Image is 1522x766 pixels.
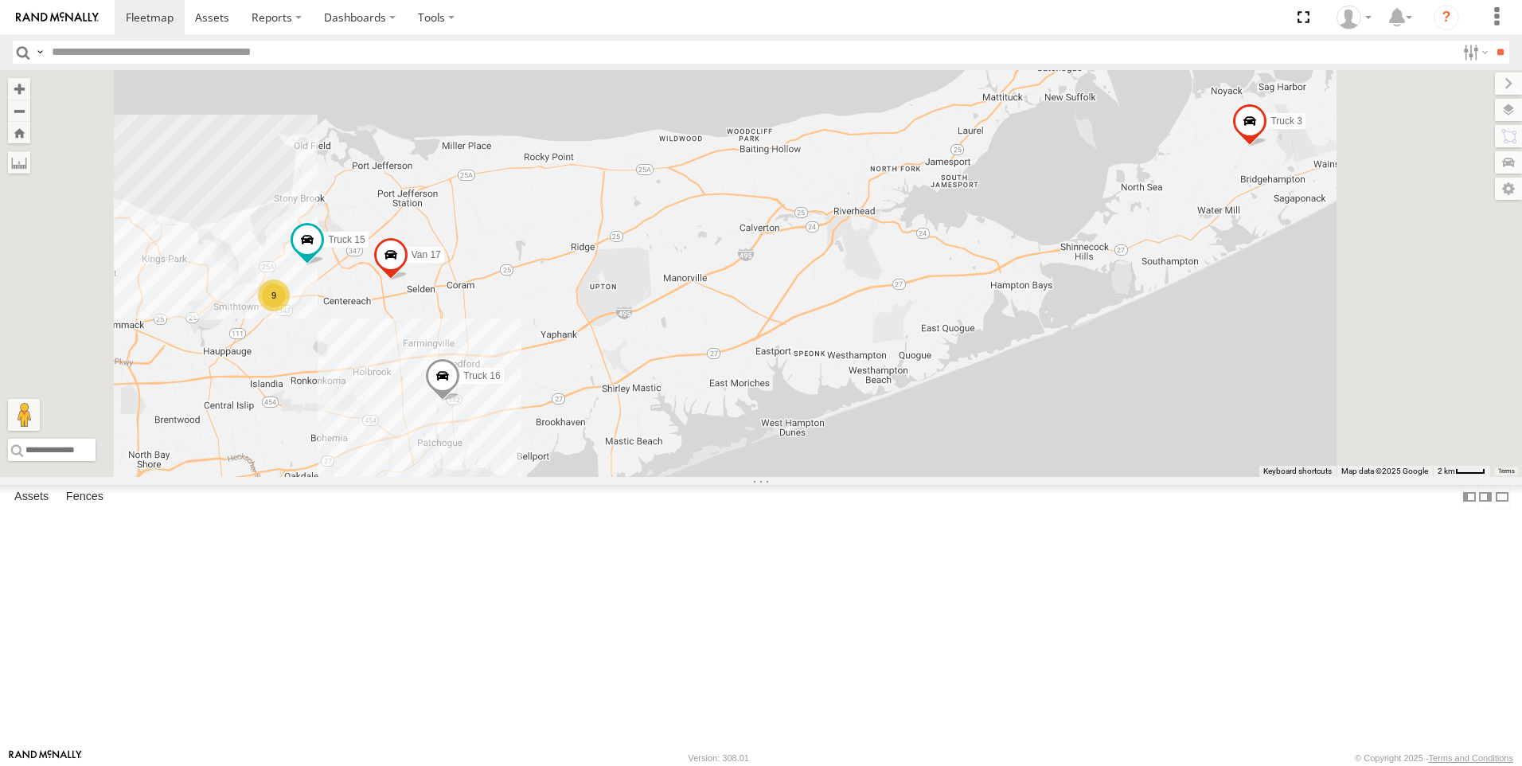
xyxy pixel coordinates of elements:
span: Truck 3 [1270,115,1302,126]
a: Terms (opens in new tab) [1498,468,1515,475]
button: Zoom Home [8,122,30,143]
span: Truck 16 [463,369,500,381]
label: Search Query [33,41,46,64]
label: Fences [58,486,111,508]
label: Search Filter Options [1457,41,1491,64]
button: Keyboard shortcuts [1263,466,1332,477]
div: Barbara Muller [1331,6,1377,29]
button: Zoom in [8,78,30,100]
span: 2 km [1438,467,1455,475]
label: Dock Summary Table to the Right [1477,485,1493,508]
a: Visit our Website [9,750,82,766]
span: Map data ©2025 Google [1341,467,1428,475]
label: Hide Summary Table [1494,485,1510,508]
button: Zoom out [8,100,30,122]
label: Measure [8,151,30,174]
label: Dock Summary Table to the Left [1462,485,1477,508]
a: Terms and Conditions [1429,753,1513,763]
i: ? [1434,5,1459,30]
label: Assets [6,486,57,508]
span: Van 17 [412,249,441,260]
span: Truck 15 [328,234,365,245]
div: 9 [258,279,290,311]
img: rand-logo.svg [16,12,99,23]
div: © Copyright 2025 - [1355,753,1513,763]
button: Drag Pegman onto the map to open Street View [8,399,40,431]
div: Version: 308.01 [689,753,749,763]
button: Map Scale: 2 km per 34 pixels [1433,466,1490,477]
label: Map Settings [1495,178,1522,200]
